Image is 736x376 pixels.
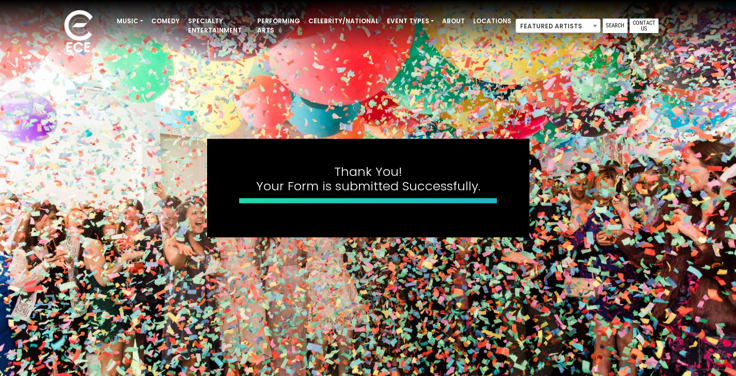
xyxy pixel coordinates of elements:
a: Specialty Entertainment [184,12,253,39]
a: Contact Us [630,19,659,33]
span: Featured Artists [516,19,600,34]
a: Celebrity/National [304,12,383,30]
a: Event Types [383,12,438,30]
a: Locations [469,12,515,30]
span: Featured Artists [515,19,601,33]
img: ece_new_logo_whitev2-1.png [53,7,104,57]
a: Search [603,19,628,33]
a: Comedy [147,12,184,30]
a: Performing Arts [253,12,304,39]
h4: Thank You! Your Form is submitted Successfully. [239,165,497,194]
a: About [438,12,469,30]
a: Music [113,12,147,30]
